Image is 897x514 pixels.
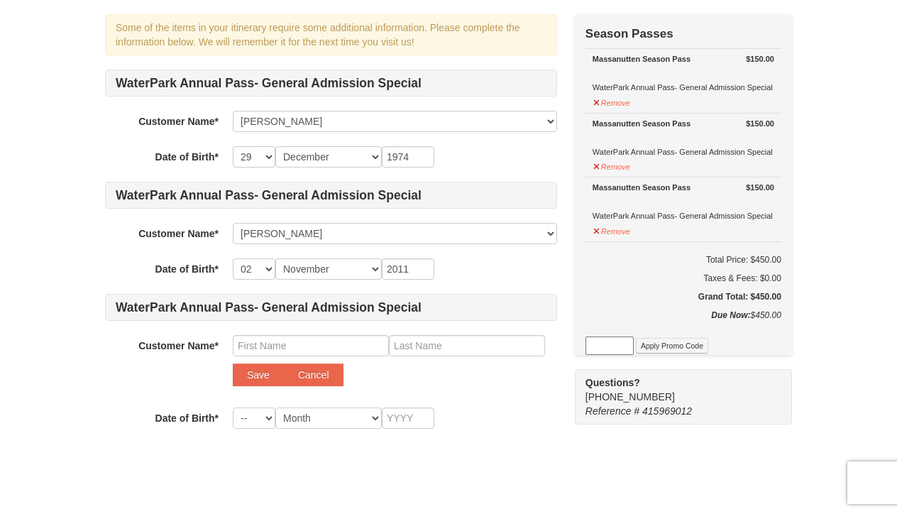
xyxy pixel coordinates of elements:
[585,271,781,285] div: Taxes & Fees: $0.00
[138,228,219,239] strong: Customer Name*
[585,376,766,403] span: [PHONE_NUMBER]
[382,146,434,168] input: YYYY
[585,405,639,417] span: Reference #
[585,27,673,40] strong: Season Passes
[585,253,781,267] h6: Total Price: $450.00
[593,52,774,66] div: Massanutten Season Pass
[711,310,750,320] strong: Due Now:
[593,92,631,110] button: Remove
[593,180,774,223] div: WaterPark Annual Pass- General Admission Special
[636,338,708,354] button: Apply Promo Code
[593,116,774,131] div: Massanutten Season Pass
[585,290,781,304] h5: Grand Total: $450.00
[746,116,774,131] strong: $150.00
[746,180,774,195] strong: $150.00
[155,151,219,163] strong: Date of Birth*
[593,180,774,195] div: Massanutten Season Pass
[138,116,219,127] strong: Customer Name*
[284,363,343,386] button: Cancel
[746,52,774,66] strong: $150.00
[233,335,389,356] input: First Name
[593,116,774,159] div: WaterPark Annual Pass- General Admission Special
[389,335,545,356] input: Last Name
[593,221,631,239] button: Remove
[105,14,557,55] div: Some of the items in your itinerary require some additional information. Please complete the info...
[642,405,692,417] span: 415969012
[155,263,219,275] strong: Date of Birth*
[138,340,219,351] strong: Customer Name*
[585,308,781,337] div: $450.00
[105,70,557,97] h4: WaterPark Annual Pass- General Admission Special
[155,412,219,424] strong: Date of Birth*
[382,408,434,429] input: YYYY
[105,182,557,209] h4: WaterPark Annual Pass- General Admission Special
[593,52,774,94] div: WaterPark Annual Pass- General Admission Special
[233,363,284,386] button: Save
[382,258,434,280] input: YYYY
[585,377,640,388] strong: Questions?
[593,156,631,174] button: Remove
[105,294,557,321] h4: WaterPark Annual Pass- General Admission Special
